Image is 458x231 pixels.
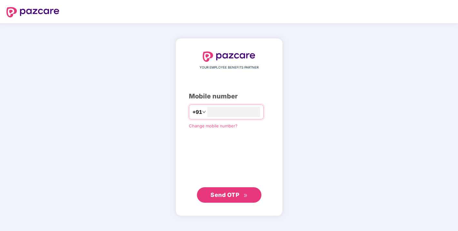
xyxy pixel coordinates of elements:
[197,187,261,203] button: Send OTPdouble-right
[189,123,238,128] a: Change mobile number?
[6,7,59,17] img: logo
[200,65,258,70] span: YOUR EMPLOYEE BENEFITS PARTNER
[189,91,269,101] div: Mobile number
[203,51,256,62] img: logo
[192,108,202,116] span: +91
[243,193,248,198] span: double-right
[210,191,239,198] span: Send OTP
[202,110,206,114] span: down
